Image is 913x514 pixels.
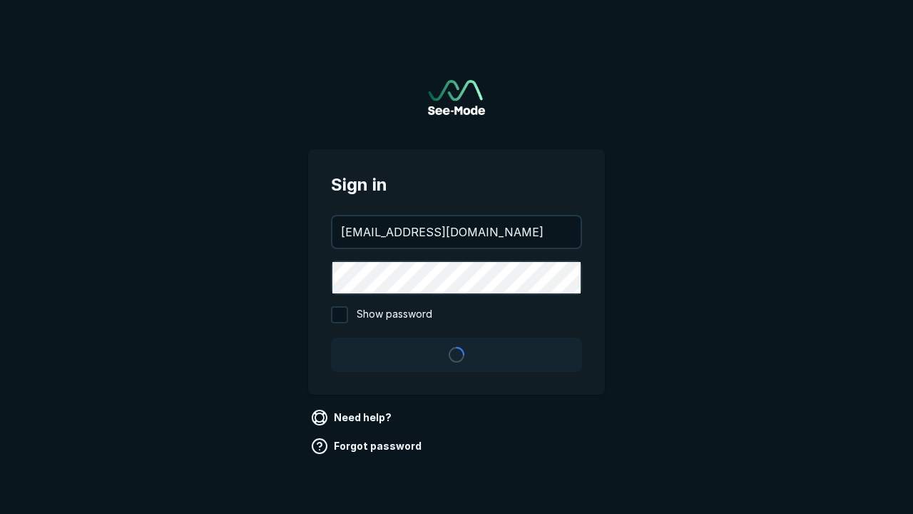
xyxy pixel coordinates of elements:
a: Go to sign in [428,80,485,115]
img: See-Mode Logo [428,80,485,115]
span: Show password [357,306,432,323]
a: Forgot password [308,435,427,458]
a: Need help? [308,406,397,429]
span: Sign in [331,172,582,198]
input: your@email.com [332,216,581,248]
